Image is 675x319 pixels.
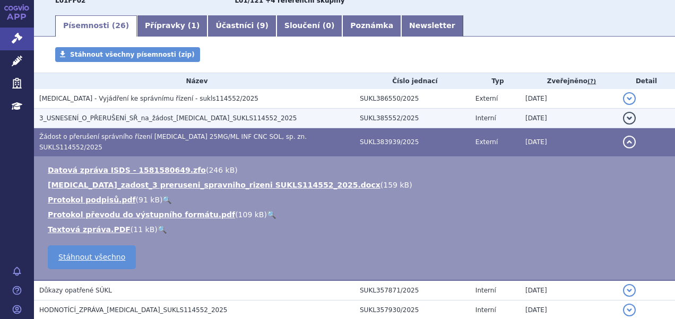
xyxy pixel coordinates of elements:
span: Interní [475,306,496,314]
li: ( ) [48,180,664,190]
a: Přípravky (1) [137,15,207,37]
td: SUKL386550/2025 [354,89,470,109]
span: 1 [191,21,196,30]
a: Písemnosti (26) [55,15,137,37]
td: [DATE] [520,128,618,156]
abbr: (?) [587,78,596,85]
li: ( ) [48,209,664,220]
th: Číslo jednací [354,73,470,89]
span: Důkazy opatřené SÚKL [39,287,112,294]
a: Účastníci (9) [207,15,276,37]
span: HODNOTÍCÍ_ZPRÁVA_KEYTRUDA_SUKLS114552_2025 [39,306,228,314]
li: ( ) [48,194,664,205]
button: detail [623,136,636,148]
td: [DATE] [520,109,618,128]
span: Žádost o přerušení správního řízení Keytruda 25MG/ML INF CNC SOL, sp. zn. SUKLS114552/2025 [39,133,307,151]
span: 11 kB [133,225,154,234]
span: 3_USNESENÍ_O_PŘERUŠENÍ_SŘ_na_žádost_KEYTRUDA_SUKLS114552_2025 [39,114,297,122]
span: 109 kB [238,210,264,219]
th: Typ [470,73,520,89]
span: 159 kB [383,181,409,189]
a: Protokol převodu do výstupního formátu.pdf [48,210,235,219]
a: Sloučení (0) [276,15,342,37]
a: 🔍 [162,196,171,204]
button: detail [623,92,636,105]
span: Externí [475,138,498,146]
th: Název [34,73,354,89]
td: SUKL385552/2025 [354,109,470,128]
th: Zveřejněno [520,73,618,89]
span: Externí [475,95,498,102]
th: Detail [618,73,675,89]
span: 0 [326,21,331,30]
span: Interní [475,114,496,122]
a: Textová zpráva.PDF [48,225,131,234]
a: 🔍 [267,210,276,219]
td: [DATE] [520,89,618,109]
button: detail [623,284,636,297]
a: Stáhnout všechno [48,245,136,269]
a: Newsletter [401,15,463,37]
li: ( ) [48,224,664,235]
span: 9 [260,21,265,30]
td: SUKL383939/2025 [354,128,470,156]
td: [DATE] [520,280,618,300]
a: Stáhnout všechny písemnosti (zip) [55,47,200,62]
span: Interní [475,287,496,294]
li: ( ) [48,165,664,175]
button: detail [623,112,636,125]
span: 246 kB [209,166,235,174]
button: detail [623,304,636,316]
a: [MEDICAL_DATA]_zadost_3 preruseni_spravniho_rizeni SUKLS114552_2025.docx [48,181,380,189]
a: Protokol podpisů.pdf [48,196,136,204]
span: 26 [115,21,125,30]
td: SUKL357871/2025 [354,280,470,300]
span: KEYTRUDA - Vyjádření ke správnímu řízení - sukls114552/2025 [39,95,258,102]
a: Poznámka [342,15,401,37]
span: Stáhnout všechny písemnosti (zip) [70,51,195,58]
a: 🔍 [158,225,167,234]
a: Datová zpráva ISDS - 1581580649.zfo [48,166,206,174]
span: 91 kB [139,196,160,204]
